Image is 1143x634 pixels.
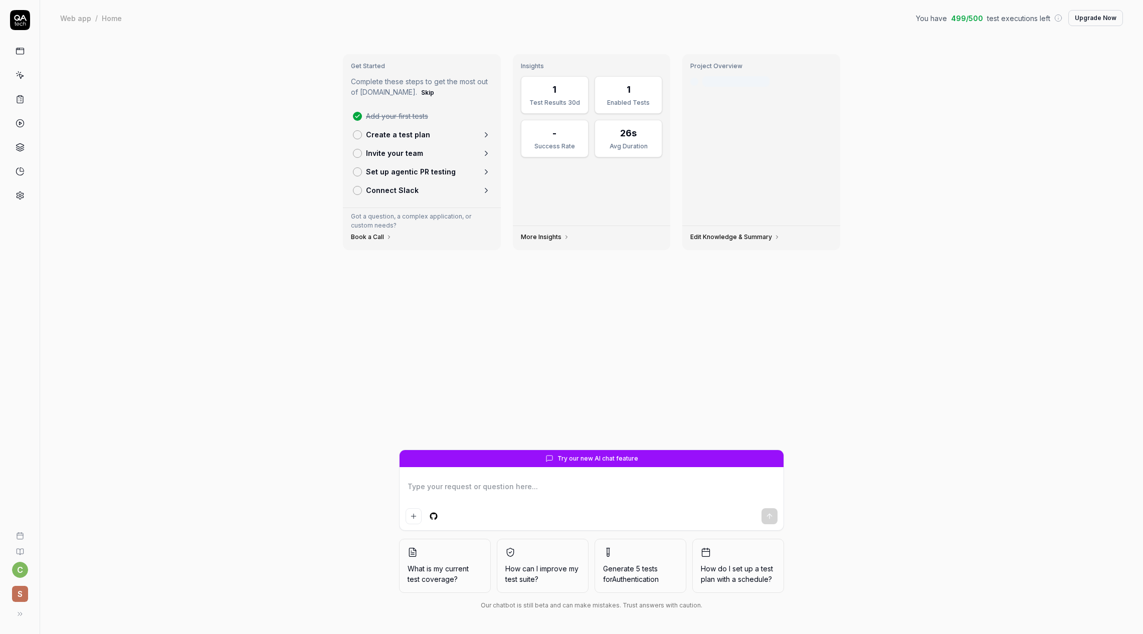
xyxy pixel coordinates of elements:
[1068,10,1123,26] button: Upgrade Now
[349,125,495,144] a: Create a test plan
[603,564,659,583] span: Generate 5 tests for Authentication
[351,233,392,241] a: Book a Call
[349,162,495,181] a: Set up agentic PR testing
[595,539,686,593] button: Generate 5 tests forAuthentication
[60,13,91,23] div: Web app
[406,508,422,524] button: Add attachment
[552,83,556,96] div: 1
[12,586,28,602] span: S
[690,233,780,241] a: Edit Knowledge & Summary
[690,62,832,70] h3: Project Overview
[916,13,947,24] span: You have
[987,13,1050,24] span: test executions left
[419,87,436,99] button: Skip
[349,144,495,162] a: Invite your team
[366,148,423,158] p: Invite your team
[951,13,983,24] span: 499 / 500
[527,142,582,151] div: Success Rate
[620,126,637,140] div: 26s
[366,129,430,140] p: Create a test plan
[601,98,656,107] div: Enabled Tests
[557,454,638,463] span: Try our new AI chat feature
[692,539,784,593] button: How do I set up a test plan with a schedule?
[505,563,580,584] span: How can I improve my test suite?
[351,76,493,99] p: Complete these steps to get the most out of [DOMAIN_NAME].
[4,578,36,604] button: S
[349,181,495,199] a: Connect Slack
[702,76,770,87] div: Last crawled [DATE]
[351,212,493,230] p: Got a question, a complex application, or custom needs?
[366,185,419,195] p: Connect Slack
[95,13,98,23] div: /
[399,539,491,593] button: What is my current test coverage?
[351,62,493,70] h3: Get Started
[497,539,589,593] button: How can I improve my test suite?
[4,540,36,556] a: Documentation
[366,166,456,177] p: Set up agentic PR testing
[701,563,776,584] span: How do I set up a test plan with a schedule?
[408,563,482,584] span: What is my current test coverage?
[4,524,36,540] a: Book a call with us
[527,98,582,107] div: Test Results 30d
[552,126,556,140] div: -
[399,601,784,610] div: Our chatbot is still beta and can make mistakes. Trust answers with caution.
[521,62,663,70] h3: Insights
[601,142,656,151] div: Avg Duration
[521,233,569,241] a: More Insights
[102,13,122,23] div: Home
[627,83,631,96] div: 1
[12,562,28,578] button: c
